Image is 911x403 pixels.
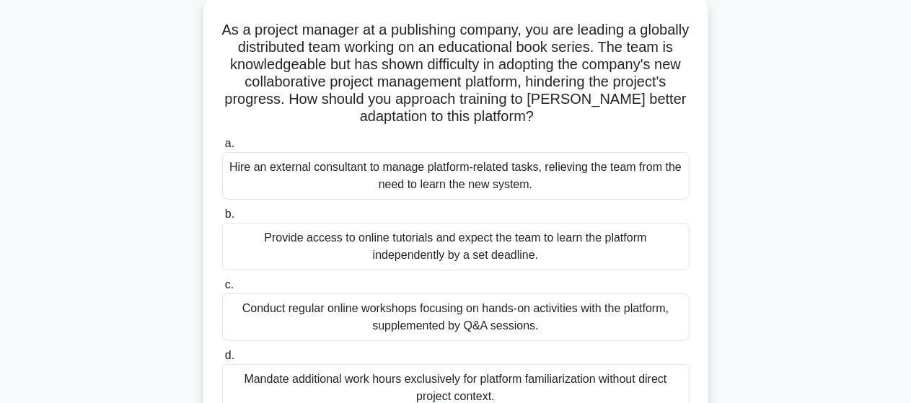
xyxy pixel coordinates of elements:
[222,293,690,341] div: Conduct regular online workshops focusing on hands-on activities with the platform, supplemented ...
[225,349,234,361] span: d.
[225,137,234,149] span: a.
[225,278,234,291] span: c.
[222,223,690,270] div: Provide access to online tutorials and expect the team to learn the platform independently by a s...
[222,152,690,200] div: Hire an external consultant to manage platform-related tasks, relieving the team from the need to...
[225,208,234,220] span: b.
[221,21,691,126] h5: As a project manager at a publishing company, you are leading a globally distributed team working...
